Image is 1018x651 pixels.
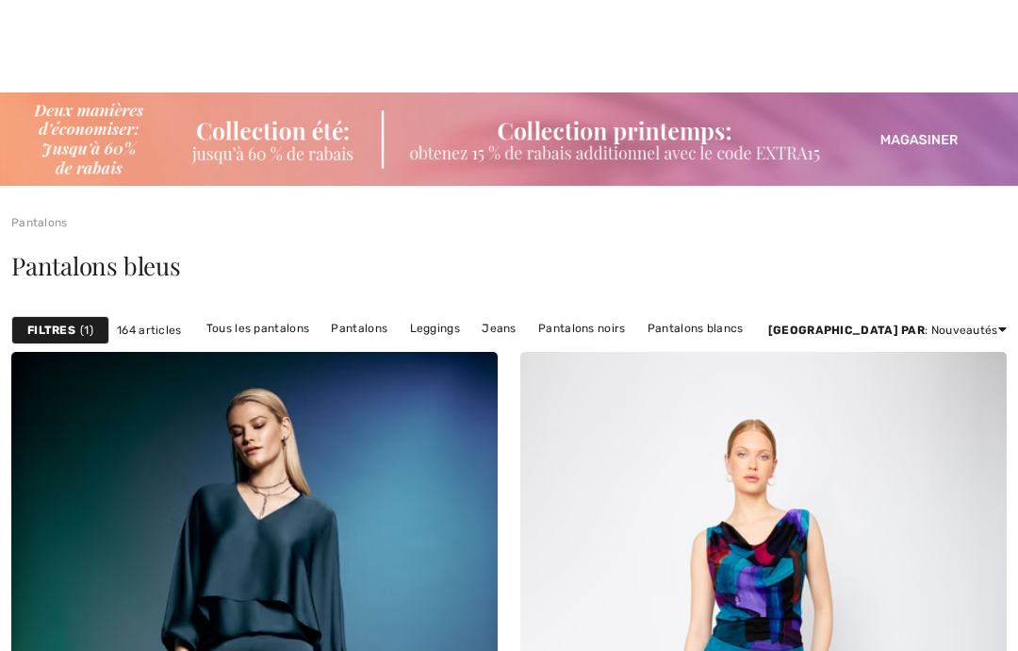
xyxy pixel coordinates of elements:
div: : Nouveautés [768,322,1007,339]
a: Pantalons [321,316,397,341]
strong: Filtres [27,322,75,339]
a: Pantalons blancs [638,316,753,341]
span: 164 articles [117,322,182,339]
a: Pantalons [11,216,68,229]
strong: [GEOGRAPHIC_DATA] par [768,324,925,337]
a: Leggings [401,316,469,341]
span: 1 [80,322,93,339]
span: Pantalons bleus [11,249,181,282]
a: Pantalons [PERSON_NAME] [374,341,547,365]
a: Pantalons bleu marine [227,341,371,365]
a: Pantalons noirs [529,316,635,341]
a: Pantalons [PERSON_NAME] [550,341,723,365]
a: Jeans [472,316,526,341]
a: Tous les pantalons [197,316,319,341]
